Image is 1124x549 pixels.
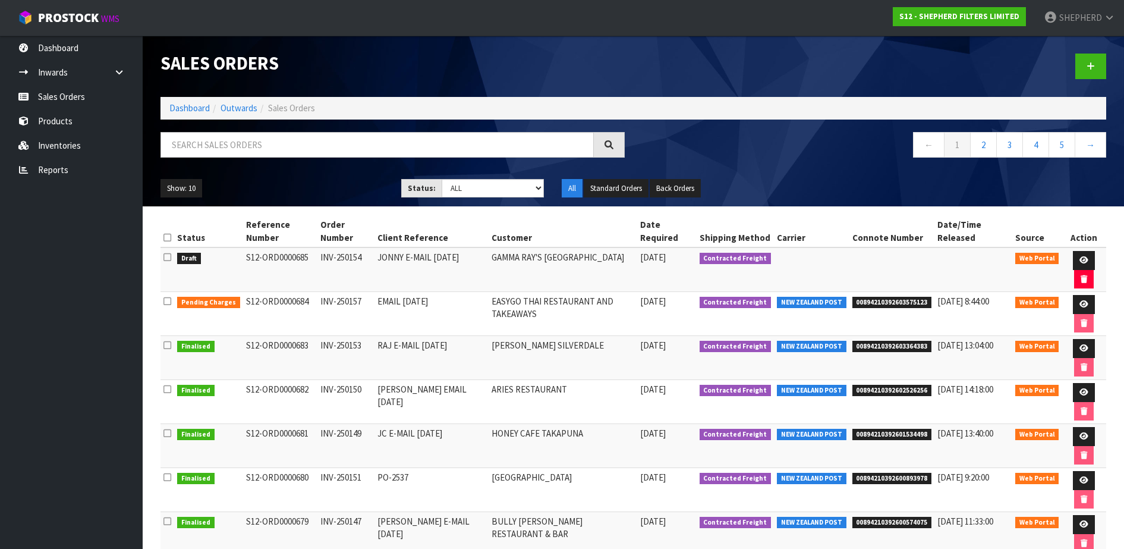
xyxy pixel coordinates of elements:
[243,468,318,512] td: S12-ORD0000680
[640,516,666,527] span: [DATE]
[1015,517,1059,529] span: Web Portal
[489,468,637,512] td: [GEOGRAPHIC_DATA]
[374,247,489,292] td: JONNY E-MAIL [DATE]
[584,179,648,198] button: Standard Orders
[934,215,1012,247] th: Date/Time Released
[160,54,625,73] h1: Sales Orders
[243,247,318,292] td: S12-ORD0000685
[852,297,932,309] span: 00894210392603575123
[937,384,993,395] span: [DATE] 14:18:00
[177,473,215,485] span: Finalised
[101,13,119,24] small: WMS
[562,179,583,198] button: All
[700,473,772,485] span: Contracted Freight
[852,429,932,441] span: 00894210392601534498
[637,215,697,247] th: Date Required
[374,380,489,424] td: [PERSON_NAME] EMAIL [DATE]
[852,473,932,485] span: 00894210392600893978
[640,340,666,351] span: [DATE]
[317,215,374,247] th: Order Number
[937,516,993,527] span: [DATE] 11:33:00
[700,517,772,529] span: Contracted Freight
[1062,215,1106,247] th: Action
[374,215,489,247] th: Client Reference
[852,385,932,397] span: 00894210392602526256
[996,132,1023,158] a: 3
[777,473,846,485] span: NEW ZEALAND POST
[852,341,932,353] span: 00894210392603364383
[243,424,318,468] td: S12-ORD0000681
[243,292,318,336] td: S12-ORD0000684
[38,10,99,26] span: ProStock
[640,252,666,263] span: [DATE]
[374,424,489,468] td: JC E-MAIL [DATE]
[970,132,997,158] a: 2
[1015,385,1059,397] span: Web Portal
[1049,132,1075,158] a: 5
[777,517,846,529] span: NEW ZEALAND POST
[177,341,215,353] span: Finalised
[317,247,374,292] td: INV-250154
[643,132,1107,161] nav: Page navigation
[489,336,637,380] td: [PERSON_NAME] SILVERDALE
[177,297,240,309] span: Pending Charges
[700,385,772,397] span: Contracted Freight
[160,132,594,158] input: Search sales orders
[489,424,637,468] td: HONEY CAFE TAKAPUNA
[374,336,489,380] td: RAJ E-MAIL [DATE]
[640,296,666,307] span: [DATE]
[650,179,701,198] button: Back Orders
[169,102,210,114] a: Dashboard
[174,215,243,247] th: Status
[408,183,436,193] strong: Status:
[937,296,989,307] span: [DATE] 8:44:00
[243,380,318,424] td: S12-ORD0000682
[640,384,666,395] span: [DATE]
[640,472,666,483] span: [DATE]
[937,428,993,439] span: [DATE] 13:40:00
[243,336,318,380] td: S12-ORD0000683
[317,424,374,468] td: INV-250149
[1015,473,1059,485] span: Web Portal
[374,292,489,336] td: EMAIL [DATE]
[1059,12,1102,23] span: SHEPHERD
[177,253,201,265] span: Draft
[777,297,846,309] span: NEW ZEALAND POST
[374,468,489,512] td: PO-2537
[177,385,215,397] span: Finalised
[1015,297,1059,309] span: Web Portal
[774,215,849,247] th: Carrier
[1022,132,1049,158] a: 4
[317,292,374,336] td: INV-250157
[913,132,944,158] a: ←
[268,102,315,114] span: Sales Orders
[697,215,774,247] th: Shipping Method
[489,215,637,247] th: Customer
[18,10,33,25] img: cube-alt.png
[489,380,637,424] td: ARIES RESTAURANT
[700,429,772,441] span: Contracted Freight
[489,247,637,292] td: GAMMA RAY'S [GEOGRAPHIC_DATA]
[317,380,374,424] td: INV-250150
[1015,341,1059,353] span: Web Portal
[700,253,772,265] span: Contracted Freight
[221,102,257,114] a: Outwards
[777,429,846,441] span: NEW ZEALAND POST
[849,215,935,247] th: Connote Number
[700,297,772,309] span: Contracted Freight
[899,11,1019,21] strong: S12 - SHEPHERD FILTERS LIMITED
[1012,215,1062,247] th: Source
[1015,429,1059,441] span: Web Portal
[243,215,318,247] th: Reference Number
[317,468,374,512] td: INV-250151
[700,341,772,353] span: Contracted Freight
[777,385,846,397] span: NEW ZEALAND POST
[937,472,989,483] span: [DATE] 9:20:00
[1075,132,1106,158] a: →
[944,132,971,158] a: 1
[160,179,202,198] button: Show: 10
[489,292,637,336] td: EASYGO THAI RESTAURANT AND TAKEAWAYS
[177,429,215,441] span: Finalised
[640,428,666,439] span: [DATE]
[177,517,215,529] span: Finalised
